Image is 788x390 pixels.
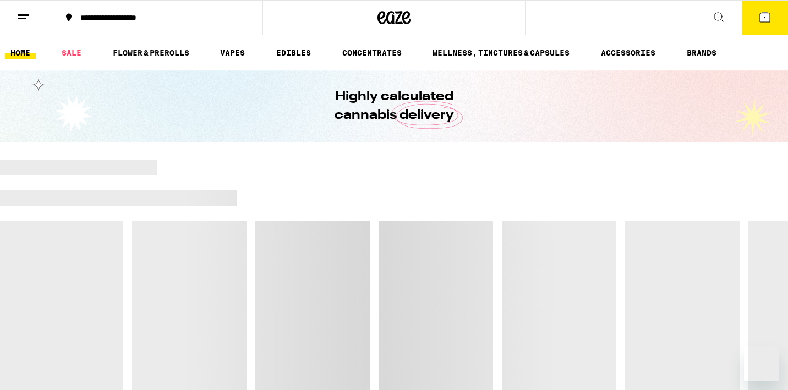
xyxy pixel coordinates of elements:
[742,1,788,35] button: 1
[744,346,779,381] iframe: Button to launch messaging window
[763,15,767,21] span: 1
[337,46,407,59] a: CONCENTRATES
[107,46,195,59] a: FLOWER & PREROLLS
[595,46,661,59] a: ACCESSORIES
[427,46,575,59] a: WELLNESS, TINCTURES & CAPSULES
[271,46,316,59] a: EDIBLES
[5,46,36,59] a: HOME
[56,46,87,59] a: SALE
[681,46,722,59] a: BRANDS
[303,87,485,125] h1: Highly calculated cannabis delivery
[215,46,250,59] a: VAPES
